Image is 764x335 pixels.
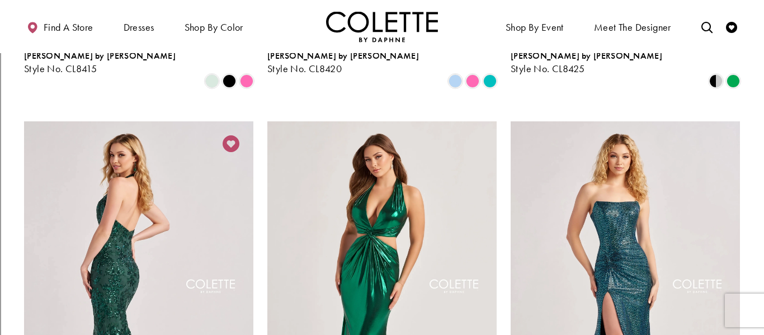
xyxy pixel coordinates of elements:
div: Move To ... [4,75,760,85]
div: Move To ... [4,25,760,35]
a: Toggle search [699,11,715,42]
a: Find a store [24,11,96,42]
span: Shop By Event [503,11,567,42]
a: Add to Wishlist [219,132,243,155]
div: Rename [4,65,760,75]
div: Sort New > Old [4,15,760,25]
div: Options [4,45,760,55]
span: Shop By Event [506,22,564,33]
span: Dresses [121,11,157,42]
div: Delete [4,35,760,45]
a: Meet the designer [591,11,674,42]
img: Colette by Daphne [326,11,438,42]
span: Meet the designer [594,22,671,33]
a: Visit Home Page [326,11,438,42]
span: Find a store [44,22,93,33]
div: Sign out [4,55,760,65]
span: Shop by color [185,22,243,33]
div: Sort A > Z [4,4,760,15]
span: Shop by color [182,11,246,42]
span: Dresses [124,22,154,33]
a: Check Wishlist [723,11,740,42]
